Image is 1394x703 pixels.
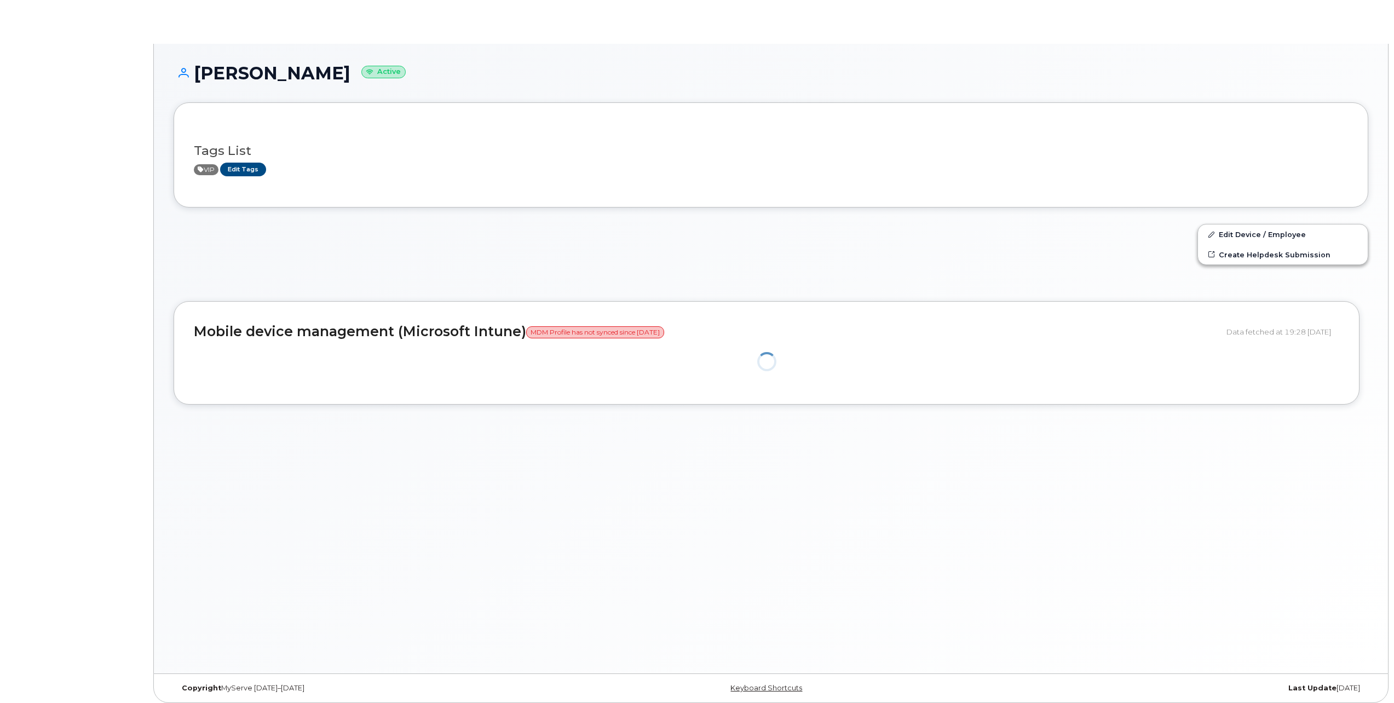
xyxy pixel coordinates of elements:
a: Keyboard Shortcuts [730,684,802,692]
h2: Mobile device management (Microsoft Intune) [194,324,1218,339]
span: Active [194,164,218,175]
a: Edit Device / Employee [1198,224,1368,244]
a: Create Helpdesk Submission [1198,245,1368,264]
div: Data fetched at 19:28 [DATE] [1226,321,1339,342]
a: Edit Tags [220,163,266,176]
div: MyServe [DATE]–[DATE] [174,684,572,693]
div: [DATE] [970,684,1368,693]
span: MDM Profile has not synced since [DATE] [526,326,664,338]
h1: [PERSON_NAME] [174,64,1368,83]
small: Active [361,66,406,78]
strong: Copyright [182,684,221,692]
strong: Last Update [1288,684,1337,692]
h3: Tags List [194,144,1348,158]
